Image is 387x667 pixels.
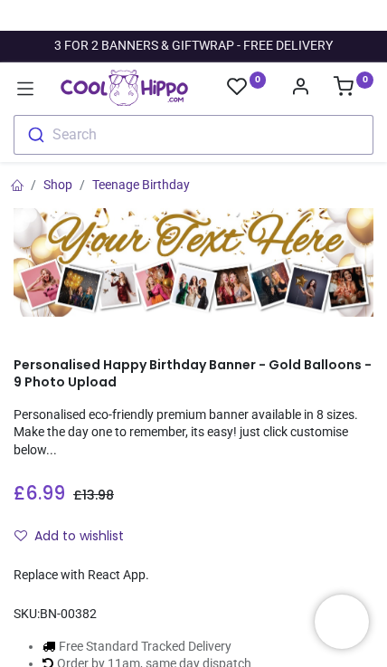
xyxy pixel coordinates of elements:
[14,605,373,624] div: SKU:
[92,177,190,192] a: Teenage Birthday
[43,177,72,192] a: Shop
[54,37,333,55] div: 3 FOR 2 BANNERS & GIFTWRAP - FREE DELIVERY
[14,208,373,316] img: Personalised Happy Birthday Banner - Gold Balloons - 9 Photo Upload
[42,638,373,656] li: Free Standard Tracked Delivery
[14,567,373,585] div: Replace with React App.
[14,406,373,460] p: Personalised eco-friendly premium banner available in 8 sizes. Make the day one to remember, its ...
[61,70,188,106] img: Cool Hippo
[25,481,65,506] span: 6.99
[250,71,267,89] sup: 0
[315,595,369,649] iframe: Brevo live chat
[61,70,188,106] a: Logo of Cool Hippo
[82,486,114,504] span: 13.98
[356,71,373,89] sup: 0
[14,481,65,507] span: £
[14,6,373,24] iframe: Customer reviews powered by Trustpilot
[40,606,97,621] span: BN-00382
[14,357,373,392] h1: Personalised Happy Birthday Banner - Gold Balloons - 9 Photo Upload
[14,529,27,542] i: Add to wishlist
[14,521,139,552] button: Add to wishlistAdd to wishlist
[227,76,267,99] a: 0
[52,128,97,142] div: Search
[334,81,373,96] a: 0
[290,81,310,96] a: Account Info
[73,486,114,504] span: £
[14,115,373,155] button: Search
